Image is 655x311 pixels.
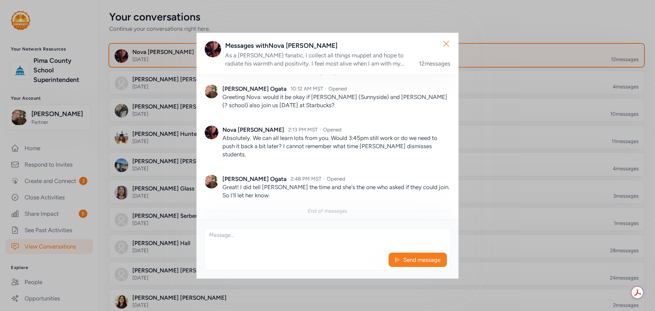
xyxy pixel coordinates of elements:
div: [PERSON_NAME] Ogata [222,175,287,183]
span: · [325,86,326,92]
p: Absolutely. We can all learn lots from you. Would 3:45pm still work or do we need to push it back... [222,134,450,158]
div: [PERSON_NAME] Ogata [222,85,287,93]
button: Send message [389,253,447,267]
div: End of messages [308,208,347,214]
p: Great! I did tell [PERSON_NAME] the time and she's the one who asked if they could join. So I'll ... [222,183,450,199]
span: Opened [327,176,345,182]
span: Send message [403,256,441,264]
span: 10:12 AM MST [291,86,323,92]
span: Opened [323,127,341,133]
div: Nova [PERSON_NAME] [222,126,284,134]
span: 2:48 PM MST [291,176,321,182]
p: Greeting Nova: would it be okay if [PERSON_NAME] (Sunnyside) and [PERSON_NAME] (? school) also jo... [222,93,450,109]
div: As a [PERSON_NAME] fanatic, I collect all things muppet and hope to radiate his warmth and positi... [225,51,411,68]
img: Avatar [205,41,221,57]
img: Avatar [205,175,218,188]
span: · [320,127,321,133]
img: Avatar [205,126,218,139]
div: Messages with Nova [PERSON_NAME] [225,41,450,51]
span: 2:13 PM MST [288,127,318,133]
img: Avatar [205,85,218,98]
span: Opened [329,86,347,92]
div: 12 messages [419,59,450,68]
span: · [323,176,325,182]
